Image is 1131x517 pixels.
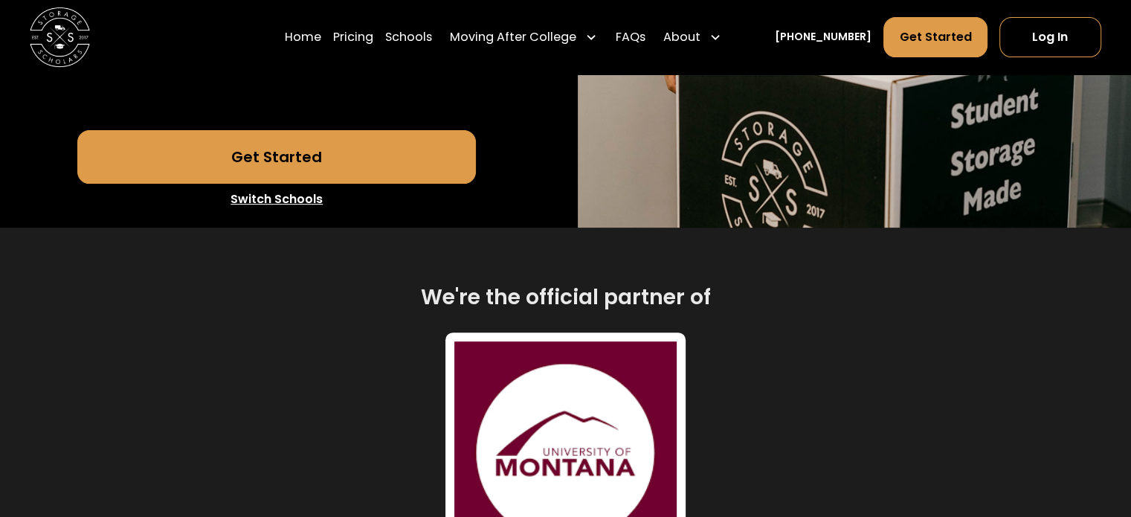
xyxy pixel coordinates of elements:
[77,184,476,215] a: Switch Schools
[444,16,603,58] div: Moving After College
[663,28,700,46] div: About
[450,28,576,46] div: Moving After College
[657,16,727,58] div: About
[999,17,1101,57] a: Log In
[30,7,90,68] img: Storage Scholars main logo
[285,16,321,58] a: Home
[615,16,645,58] a: FAQs
[883,17,987,57] a: Get Started
[333,16,373,58] a: Pricing
[775,30,871,45] a: [PHONE_NUMBER]
[385,16,432,58] a: Schools
[421,283,711,311] h2: We're the official partner of
[77,130,476,184] a: Get Started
